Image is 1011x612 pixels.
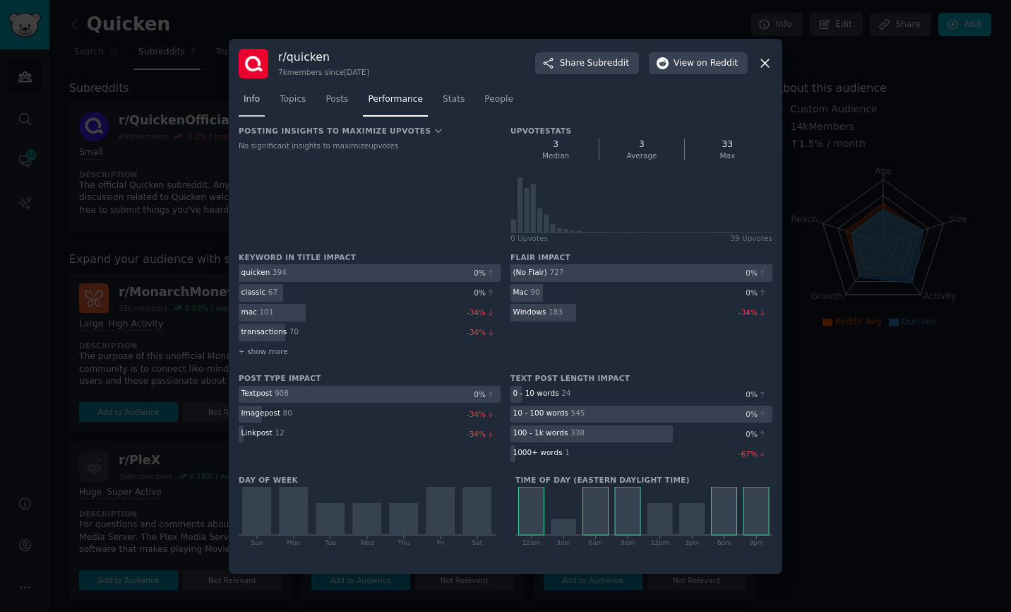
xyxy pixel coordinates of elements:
[604,151,679,160] div: Average
[289,326,299,336] div: 70
[549,307,563,317] div: 183
[518,139,594,151] div: 3
[513,388,559,398] div: 0 - 10 words
[244,93,260,106] span: Info
[522,539,541,546] tspan: 12am
[649,52,748,75] button: Viewon Reddit
[549,267,563,277] div: 727
[510,252,772,262] h3: Flair impact
[472,539,483,546] tspan: Sat
[513,428,568,437] div: 100 - 1k words
[746,268,772,278] div: 0 %
[570,408,585,418] div: 545
[273,267,287,277] div: 394
[239,252,501,262] h3: Keyword in title impact
[738,449,772,459] div: -67 %
[241,408,281,418] div: Image post
[467,429,501,439] div: -34 %
[467,327,501,337] div: -34 %
[275,88,311,117] a: Topics
[717,539,731,546] tspan: 6pm
[241,326,287,336] div: transactions
[730,233,772,243] div: 39 Upvotes
[287,539,301,546] tspan: Mon
[746,409,772,419] div: 0 %
[515,475,772,485] h3: Time of day ( Eastern Daylight Time )
[275,388,289,398] div: 908
[556,539,570,546] tspan: 3am
[278,67,369,77] div: 7k members since [DATE]
[510,126,571,136] h3: Upvote Stats
[467,409,501,419] div: -34 %
[241,388,273,398] div: Text post
[278,49,369,64] h3: r/ quicken
[484,93,513,106] span: People
[474,268,501,278] div: 0 %
[280,93,306,106] span: Topics
[467,307,501,317] div: -34 %
[390,126,443,136] button: Upvotes
[690,139,765,151] div: 33
[443,93,465,106] span: Stats
[513,408,568,418] div: 10 - 100 words
[746,429,772,439] div: 0 %
[749,539,763,546] tspan: 9pm
[438,88,469,117] a: Stats
[397,539,410,546] tspan: Thu
[324,539,336,546] tspan: Tue
[239,141,501,151] div: No significant insights to maximize upvotes
[513,267,547,277] div: (No Flair)
[513,447,563,457] div: 1000+ words
[561,388,570,398] div: 24
[530,287,539,297] div: 90
[674,57,738,70] span: View
[241,287,266,297] div: classic
[241,267,270,277] div: quicken
[283,408,292,418] div: 80
[239,373,501,383] h3: Post Type Impact
[363,88,428,117] a: Performance
[239,88,265,117] a: Info
[570,428,585,437] div: 338
[275,428,284,437] div: 12
[239,346,288,356] span: + show more
[259,307,273,317] div: 101
[241,428,273,437] div: Link post
[268,287,277,297] div: 67
[321,88,353,117] a: Posts
[746,389,772,399] div: 0 %
[738,307,772,317] div: -34 %
[565,447,570,457] div: 1
[690,151,765,160] div: Max
[697,57,738,70] span: on Reddit
[510,233,548,243] div: 0 Upvote s
[479,88,518,117] a: People
[360,539,374,546] tspan: Wed
[474,389,501,399] div: 0 %
[513,307,546,317] div: Windows
[325,93,348,106] span: Posts
[437,539,445,546] tspan: Fri
[251,539,263,546] tspan: Sun
[651,539,669,546] tspan: 12pm
[535,52,639,75] button: ShareSubreddit
[621,539,635,546] tspan: 9am
[474,288,501,298] div: 0 %
[587,57,629,70] span: Subreddit
[589,539,603,546] tspan: 6am
[560,57,629,70] span: Share
[390,126,431,136] span: Upvotes
[239,126,387,136] div: Posting Insights to maximize
[604,139,679,151] div: 3
[685,539,699,546] tspan: 3pm
[239,475,496,485] h3: Day of week
[746,288,772,298] div: 0 %
[241,307,257,317] div: mac
[513,287,528,297] div: Mac
[368,93,423,106] span: Performance
[510,373,772,383] h3: Text Post Length Impact
[239,49,268,78] img: quicken
[518,151,594,160] div: Median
